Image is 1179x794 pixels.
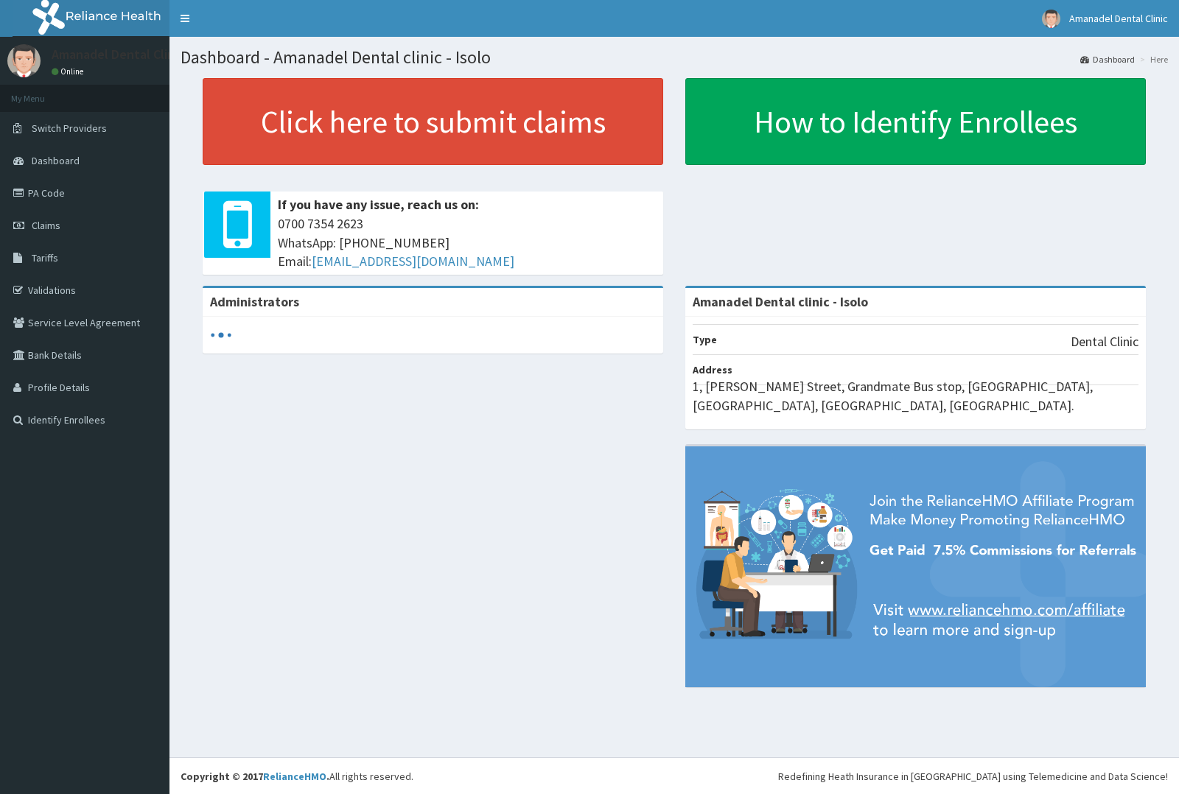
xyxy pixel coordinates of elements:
[312,253,514,270] a: [EMAIL_ADDRESS][DOMAIN_NAME]
[203,78,663,165] a: Click here to submit claims
[693,333,717,346] b: Type
[778,769,1168,784] div: Redefining Heath Insurance in [GEOGRAPHIC_DATA] using Telemedicine and Data Science!
[1069,12,1168,25] span: Amanadel Dental Clinic
[278,196,479,213] b: If you have any issue, reach us on:
[1042,10,1060,28] img: User Image
[52,48,184,61] p: Amanadel Dental Clinic
[32,122,107,135] span: Switch Providers
[32,219,60,232] span: Claims
[685,78,1146,165] a: How to Identify Enrollees
[52,66,87,77] a: Online
[693,293,868,310] strong: Amanadel Dental clinic - Isolo
[7,44,41,77] img: User Image
[1071,332,1138,351] p: Dental Clinic
[693,363,732,376] b: Address
[32,154,80,167] span: Dashboard
[685,446,1146,687] img: provider-team-banner.png
[263,770,326,783] a: RelianceHMO
[693,377,1138,415] p: 1, [PERSON_NAME] Street, Grandmate Bus stop, [GEOGRAPHIC_DATA], [GEOGRAPHIC_DATA], [GEOGRAPHIC_DA...
[210,324,232,346] svg: audio-loading
[278,214,656,271] span: 0700 7354 2623 WhatsApp: [PHONE_NUMBER] Email:
[32,251,58,264] span: Tariffs
[1080,53,1135,66] a: Dashboard
[181,770,329,783] strong: Copyright © 2017 .
[181,48,1168,67] h1: Dashboard - Amanadel Dental clinic - Isolo
[210,293,299,310] b: Administrators
[1136,53,1168,66] li: Here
